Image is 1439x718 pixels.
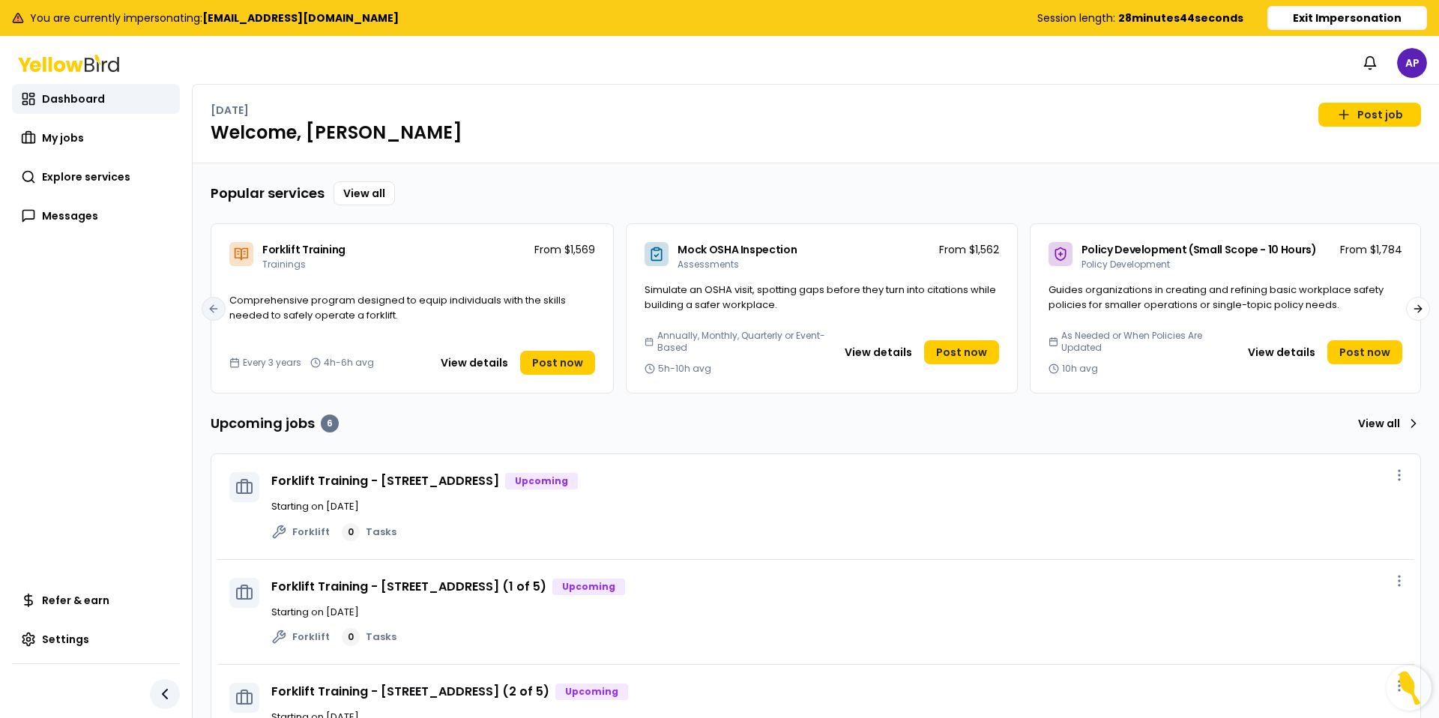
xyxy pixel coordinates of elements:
a: Settings [12,624,180,654]
a: View all [334,181,395,205]
h1: Welcome, [PERSON_NAME] [211,121,1421,145]
span: You are currently impersonating: [30,10,399,25]
a: Forklift Training - [STREET_ADDRESS] [271,472,499,489]
span: Forklift Training [262,242,346,257]
a: Explore services [12,162,180,192]
button: View details [836,340,921,364]
div: Upcoming [555,684,628,700]
p: Starting on [DATE] [271,605,1402,620]
span: As Needed or When Policies Are Updated [1061,330,1233,354]
span: AP [1397,48,1427,78]
a: 0Tasks [342,523,396,541]
span: Policy Development (Small Scope - 10 Hours) [1081,242,1317,257]
span: Post now [936,345,987,360]
a: Post now [924,340,999,364]
span: Simulate an OSHA visit, spotting gaps before they turn into citations while building a safer work... [645,283,996,312]
span: Mock OSHA Inspection [678,242,797,257]
a: Refer & earn [12,585,180,615]
a: 0Tasks [342,628,396,646]
div: 6 [321,414,339,432]
button: View details [432,351,517,375]
span: Policy Development [1081,258,1170,271]
button: Exit Impersonation [1267,6,1427,30]
h3: Popular services [211,183,325,204]
span: Settings [42,632,89,647]
span: 5h-10h avg [658,363,711,375]
span: Explore services [42,169,130,184]
a: Post now [1327,340,1402,364]
span: Forklift [292,630,330,645]
span: Guides organizations in creating and refining basic workplace safety policies for smaller operati... [1049,283,1384,312]
span: Forklift [292,525,330,540]
a: Messages [12,201,180,231]
div: Upcoming [505,473,578,489]
p: Starting on [DATE] [271,499,1402,514]
p: From $1,784 [1340,242,1402,257]
p: From $1,562 [939,242,999,257]
span: Annually, Monthly, Quarterly or Event-Based [657,330,830,354]
span: Every 3 years [243,357,301,369]
span: 10h avg [1062,363,1098,375]
div: 0 [342,628,360,646]
span: Refer & earn [42,593,109,608]
span: My jobs [42,130,84,145]
button: View details [1239,340,1324,364]
a: Dashboard [12,84,180,114]
span: Trainings [262,258,306,271]
span: Post now [532,355,583,370]
span: Messages [42,208,98,223]
a: Forklift Training - [STREET_ADDRESS] (2 of 5) [271,683,549,700]
span: Dashboard [42,91,105,106]
div: Upcoming [552,579,625,595]
button: Open Resource Center [1387,666,1432,711]
a: Forklift Training - [STREET_ADDRESS] (1 of 5) [271,578,546,595]
a: View all [1352,411,1421,435]
span: Comprehensive program designed to equip individuals with the skills needed to safely operate a fo... [229,293,566,322]
a: Post job [1318,103,1421,127]
span: 4h-6h avg [324,357,374,369]
span: Assessments [678,258,739,271]
a: Post now [520,351,595,375]
b: [EMAIL_ADDRESS][DOMAIN_NAME] [202,10,399,25]
h3: Upcoming jobs [211,413,339,434]
p: From $1,569 [534,242,595,257]
span: Post now [1339,345,1390,360]
div: 0 [342,523,360,541]
p: [DATE] [211,103,249,118]
div: Session length: [1037,10,1243,25]
b: 28 minutes 44 seconds [1118,10,1243,25]
a: My jobs [12,123,180,153]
